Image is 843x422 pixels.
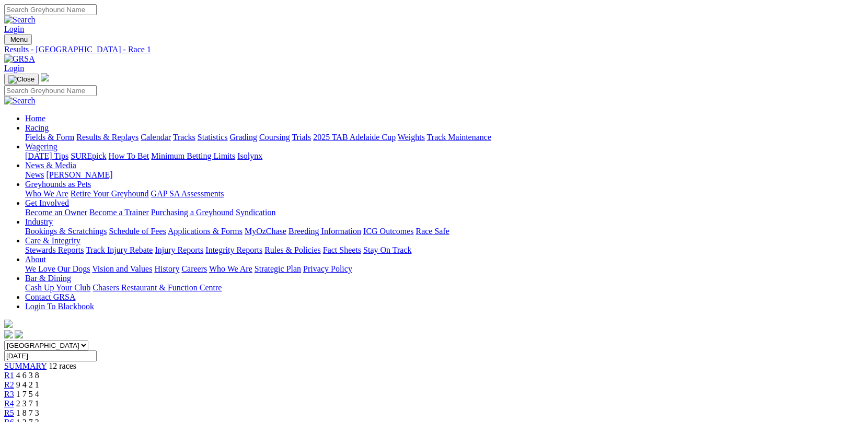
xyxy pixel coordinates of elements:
[25,227,839,236] div: Industry
[93,283,222,292] a: Chasers Restaurant & Function Centre
[141,133,171,142] a: Calendar
[16,408,39,417] span: 1 8 7 3
[155,245,203,254] a: Injury Reports
[236,208,275,217] a: Syndication
[49,361,76,370] span: 12 races
[205,245,262,254] a: Integrity Reports
[25,274,71,283] a: Bar & Dining
[255,264,301,273] a: Strategic Plan
[25,161,76,170] a: News & Media
[16,390,39,398] span: 1 7 5 4
[92,264,152,273] a: Vision and Values
[25,170,44,179] a: News
[25,264,839,274] div: About
[25,217,53,226] a: Industry
[25,142,57,151] a: Wagering
[181,264,207,273] a: Careers
[4,34,32,45] button: Toggle navigation
[4,85,97,96] input: Search
[427,133,491,142] a: Track Maintenance
[76,133,138,142] a: Results & Replays
[288,227,361,236] a: Breeding Information
[25,208,87,217] a: Become an Owner
[15,330,23,338] img: twitter.svg
[313,133,396,142] a: 2025 TAB Adelaide Cup
[168,227,242,236] a: Applications & Forms
[89,208,149,217] a: Become a Trainer
[230,133,257,142] a: Grading
[4,371,14,380] a: R1
[259,133,290,142] a: Coursing
[151,151,235,160] a: Minimum Betting Limits
[46,170,112,179] a: [PERSON_NAME]
[4,380,14,389] a: R2
[25,245,839,255] div: Care & Integrity
[25,302,94,311] a: Login To Blackbook
[292,133,311,142] a: Trials
[25,114,45,123] a: Home
[173,133,195,142] a: Tracks
[25,189,839,198] div: Greyhounds as Pets
[151,208,234,217] a: Purchasing a Greyhound
[237,151,262,160] a: Isolynx
[25,198,69,207] a: Get Involved
[151,189,224,198] a: GAP SA Assessments
[25,133,74,142] a: Fields & Form
[25,151,68,160] a: [DATE] Tips
[109,151,149,160] a: How To Bet
[25,227,107,236] a: Bookings & Scratchings
[4,74,39,85] button: Toggle navigation
[25,123,49,132] a: Racing
[4,45,839,54] a: Results - [GEOGRAPHIC_DATA] - Race 1
[4,330,13,338] img: facebook.svg
[4,390,14,398] a: R3
[25,283,839,292] div: Bar & Dining
[363,227,413,236] a: ICG Outcomes
[209,264,252,273] a: Who We Are
[303,264,352,273] a: Privacy Policy
[25,170,839,180] div: News & Media
[25,283,90,292] a: Cash Up Your Club
[363,245,411,254] a: Stay On Track
[16,399,39,408] span: 2 3 7 1
[25,151,839,161] div: Wagering
[4,350,97,361] input: Select date
[4,320,13,328] img: logo-grsa-white.png
[71,151,106,160] a: SUREpick
[4,361,47,370] a: SUMMARY
[25,245,84,254] a: Stewards Reports
[4,64,24,73] a: Login
[16,371,39,380] span: 4 6 3 8
[25,236,80,245] a: Care & Integrity
[4,54,35,64] img: GRSA
[25,208,839,217] div: Get Involved
[16,380,39,389] span: 9 4 2 1
[71,189,149,198] a: Retire Your Greyhound
[4,96,36,105] img: Search
[4,399,14,408] a: R4
[398,133,425,142] a: Weights
[25,255,46,264] a: About
[4,15,36,25] img: Search
[10,36,28,43] span: Menu
[25,292,75,301] a: Contact GRSA
[109,227,166,236] a: Schedule of Fees
[86,245,153,254] a: Track Injury Rebate
[415,227,449,236] a: Race Safe
[4,4,97,15] input: Search
[41,73,49,81] img: logo-grsa-white.png
[25,133,839,142] div: Racing
[245,227,286,236] a: MyOzChase
[25,180,91,189] a: Greyhounds as Pets
[25,189,68,198] a: Who We Are
[25,264,90,273] a: We Love Our Dogs
[4,408,14,417] a: R5
[154,264,179,273] a: History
